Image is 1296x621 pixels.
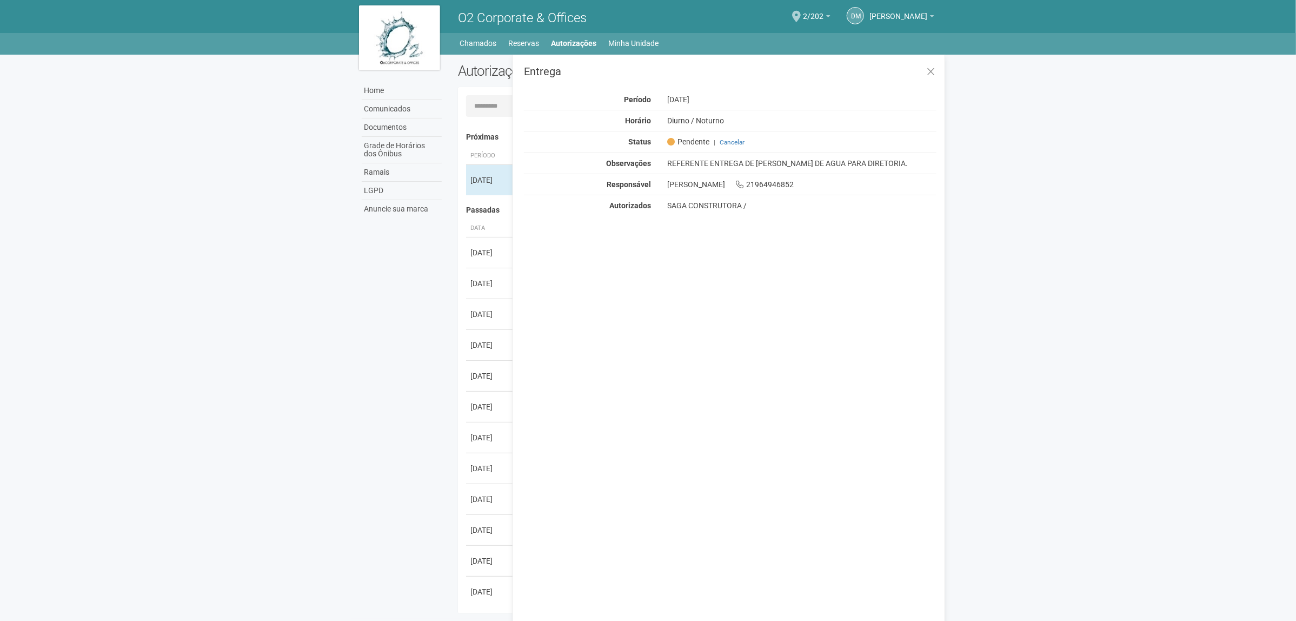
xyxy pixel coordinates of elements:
div: [DATE] [470,494,510,505]
div: REFERENTE ENTREGA DE [PERSON_NAME] DE AGUA PARA DIRETORIA. [659,158,945,168]
th: Período [466,147,515,165]
div: [DATE] [470,432,510,443]
a: LGPD [362,182,442,200]
div: [DATE] [470,556,510,566]
a: 2/202 [803,14,830,22]
a: Anuncie sua marca [362,200,442,218]
span: O2 Corporate & Offices [458,10,587,25]
div: [DATE] [470,401,510,412]
strong: Período [624,95,651,104]
a: Autorizações [551,36,597,51]
h3: Entrega [524,66,936,77]
a: [PERSON_NAME] [869,14,934,22]
div: [DATE] [470,586,510,597]
span: | [714,138,715,146]
div: SAGA CONSTRUTORA / [667,201,937,210]
div: [DATE] [470,525,510,536]
div: [PERSON_NAME] 21964946852 [659,180,945,189]
img: logo.jpg [359,5,440,70]
a: Documentos [362,118,442,137]
a: Comunicados [362,100,442,118]
a: DM [847,7,864,24]
a: Home [362,82,442,100]
div: Diurno / Noturno [659,116,945,125]
a: Grade de Horários dos Ônibus [362,137,442,163]
div: [DATE] [470,247,510,258]
a: Cancelar [720,138,745,146]
th: Data [466,220,515,237]
h4: Passadas [466,206,929,214]
div: [DATE] [659,95,945,104]
div: [DATE] [470,278,510,289]
div: [DATE] [470,309,510,320]
a: Reservas [509,36,540,51]
span: DIEGO MEDEIROS [869,2,927,21]
strong: Observações [606,159,651,168]
strong: Autorizados [609,201,651,210]
div: [DATE] [470,463,510,474]
a: Minha Unidade [609,36,659,51]
a: Chamados [460,36,497,51]
a: Ramais [362,163,442,182]
h2: Autorizações [458,63,689,79]
h4: Próximas [466,133,929,141]
span: 2/202 [803,2,823,21]
strong: Horário [625,116,651,125]
div: [DATE] [470,175,510,186]
div: [DATE] [470,371,510,381]
div: [DATE] [470,340,510,351]
span: Pendente [667,137,709,147]
strong: Status [628,137,651,146]
strong: Responsável [607,180,651,189]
